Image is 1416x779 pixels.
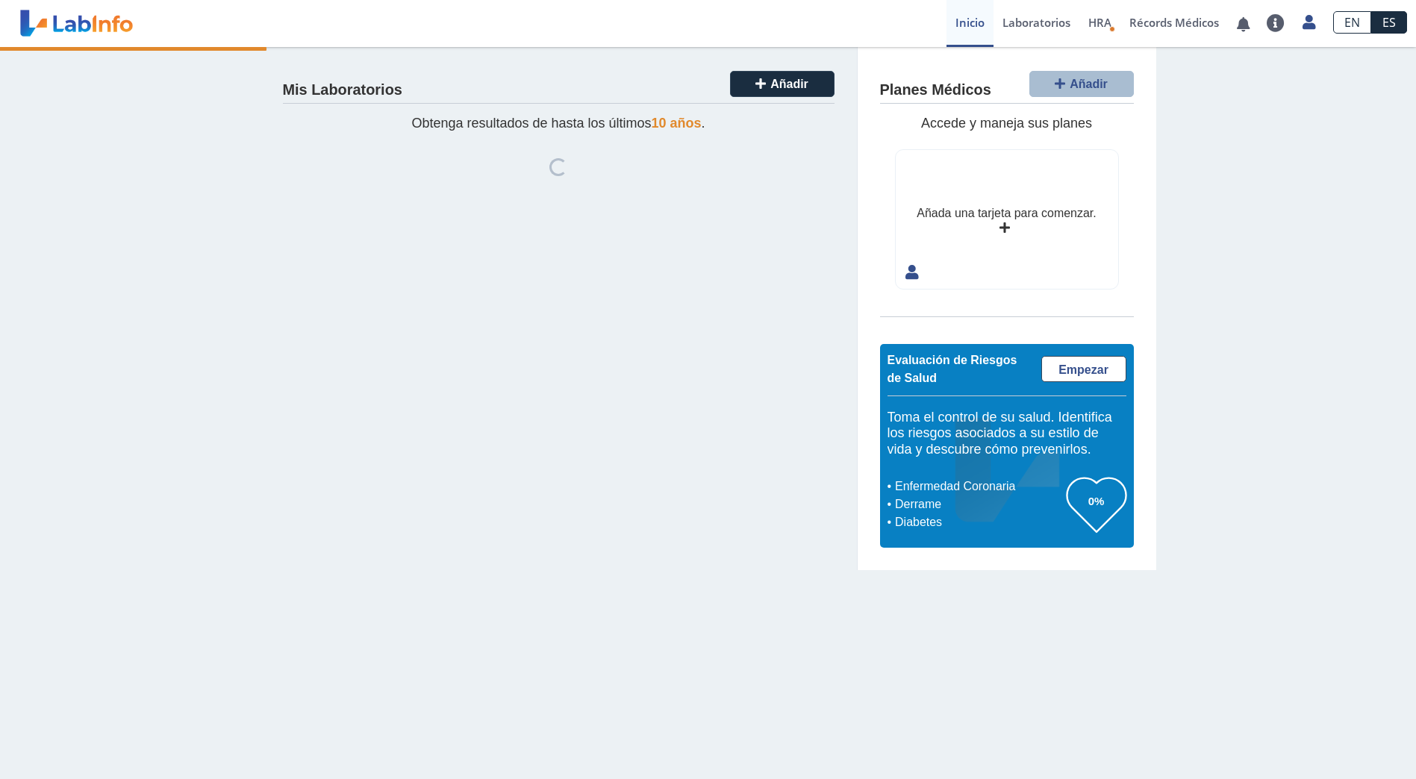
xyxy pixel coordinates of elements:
[1371,11,1407,34] a: ES
[891,495,1067,513] li: Derrame
[411,116,705,131] span: Obtenga resultados de hasta los últimos .
[891,478,1067,495] li: Enfermedad Coronaria
[888,410,1126,458] h5: Toma el control de su salud. Identifica los riesgos asociados a su estilo de vida y descubre cómo...
[921,116,1092,131] span: Accede y maneja sus planes
[1058,363,1108,376] span: Empezar
[1070,78,1108,90] span: Añadir
[1088,15,1111,30] span: HRA
[880,81,991,99] h4: Planes Médicos
[730,71,835,97] button: Añadir
[1041,356,1126,382] a: Empezar
[917,204,1096,222] div: Añada una tarjeta para comenzar.
[1029,71,1134,97] button: Añadir
[888,354,1017,384] span: Evaluación de Riesgos de Salud
[1333,11,1371,34] a: EN
[283,81,402,99] h4: Mis Laboratorios
[891,513,1067,531] li: Diabetes
[770,78,808,90] span: Añadir
[652,116,702,131] span: 10 años
[1067,492,1126,510] h3: 0%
